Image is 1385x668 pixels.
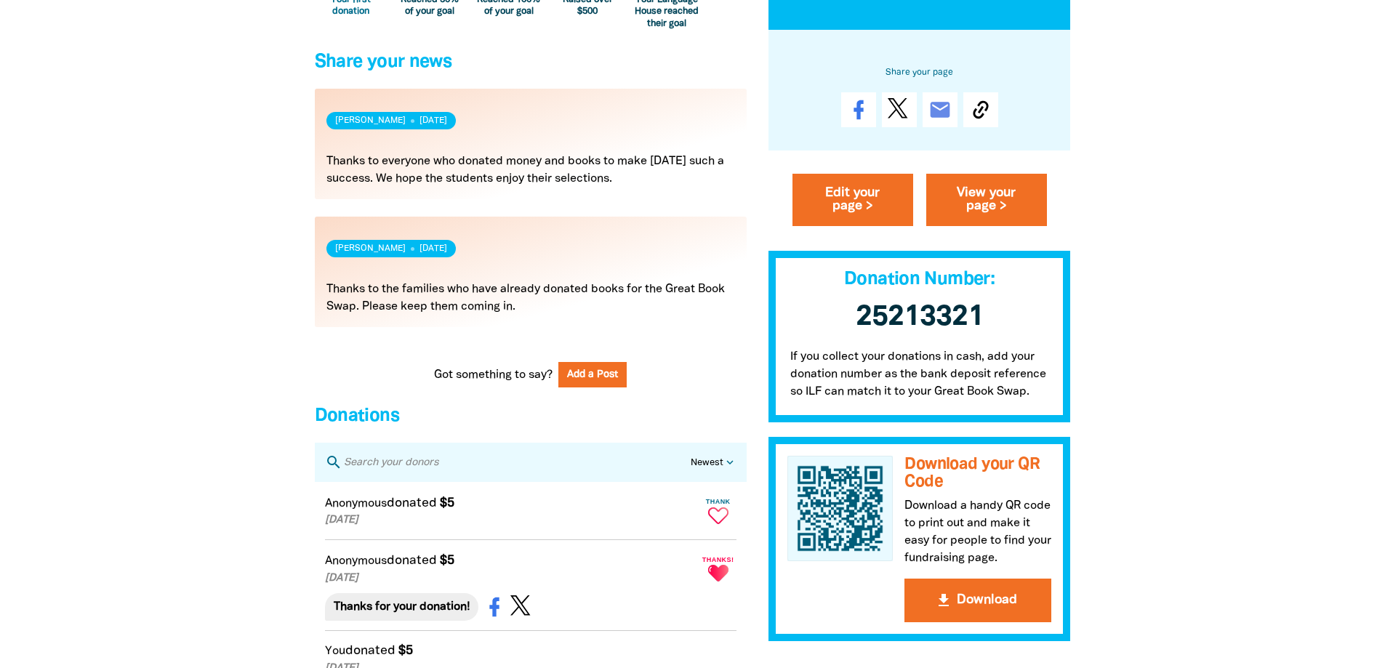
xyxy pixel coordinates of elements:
[935,592,952,609] i: get_app
[342,453,691,472] input: Search your donors
[792,174,913,226] a: Edit your page >
[387,555,437,566] span: donated
[904,456,1051,491] h3: Download your QR Code
[315,89,747,345] div: Paginated content
[904,579,1051,622] button: get_appDownload
[315,408,399,424] span: Donations
[558,362,627,387] button: Add a Post
[787,456,894,562] img: QR Code for Northern Beaches Christian School
[325,454,342,471] i: search
[434,366,553,384] span: Got something to say?
[440,497,454,509] em: $5
[963,92,998,127] button: Copy Link
[768,348,1071,422] p: If you collect your donations in cash, add your donation number as the bank deposit reference so ...
[841,92,876,127] a: Share
[325,556,387,566] em: Anonymous
[928,98,952,121] i: email
[345,645,396,656] span: donated
[700,492,736,529] button: Thank
[844,271,995,288] span: Donation Number:
[325,571,697,587] p: [DATE]
[882,92,917,127] a: Post
[325,646,345,656] em: You
[325,593,478,621] div: Thanks for your donation!
[387,497,437,509] span: donated
[700,498,736,505] span: Thank
[926,174,1047,226] a: View your page >
[440,555,454,566] em: $5
[923,92,958,127] a: email
[856,304,984,331] span: 25213321
[398,645,413,656] em: $5
[792,65,1048,81] h6: Share your page
[315,48,747,77] h4: Share your news
[325,499,387,509] em: Anonymous
[325,512,697,528] p: [DATE]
